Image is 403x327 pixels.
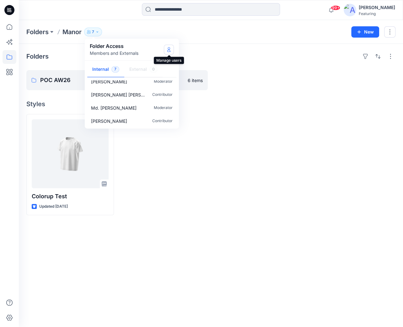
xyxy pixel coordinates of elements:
[86,114,178,127] a: [PERSON_NAME]Contributor
[84,28,102,36] button: 7
[39,203,68,210] p: Updated [DATE]
[164,44,174,54] button: Manage Users
[91,105,137,111] p: Md. Besal Ahmed
[152,118,173,124] p: Contributor
[32,119,109,188] a: Colorup Test
[86,75,178,88] a: [PERSON_NAME]Moderator
[26,53,49,60] h4: Folders
[149,66,158,72] span: 0
[86,88,178,101] a: [PERSON_NAME] [PERSON_NAME]Contributor
[154,78,173,85] p: Moderator
[90,42,138,50] p: Folder Access
[124,62,163,78] button: External
[40,76,90,85] p: POC AW26
[26,70,114,90] a: POC AW260 items
[351,26,379,38] button: New
[91,91,148,98] p: Hoang Phuong Tran
[91,118,127,124] p: Mosharaf Hossain
[154,105,173,111] p: Moderator
[188,77,203,84] p: 6 items
[359,11,395,16] div: Featuring
[26,100,395,108] h4: Styles
[91,78,127,85] p: Kathline Shi
[331,5,340,10] span: 99+
[90,50,138,56] p: Members and Externals
[62,28,82,36] p: Manor
[152,91,173,98] p: Contributor
[344,4,356,16] img: avatar
[26,28,49,36] a: Folders
[92,29,94,35] p: 7
[111,66,119,72] span: 7
[32,192,109,201] p: Colorup Test
[87,62,124,78] button: Internal
[86,101,178,114] a: Md. [PERSON_NAME]Moderator
[359,4,395,11] div: [PERSON_NAME]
